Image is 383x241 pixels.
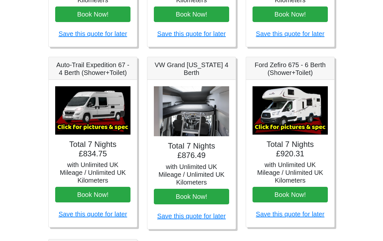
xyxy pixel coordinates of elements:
[55,187,130,202] button: Book Now!
[154,6,229,22] button: Book Now!
[256,211,324,218] a: Save this quote for later
[55,140,130,159] h4: Total 7 Nights £834.75
[55,86,130,135] img: Auto-Trail Expedition 67 - 4 Berth (Shower+Toilet)
[154,141,229,160] h4: Total 7 Nights £876.49
[253,140,328,159] h4: Total 7 Nights £920.31
[154,86,229,137] img: VW Grand California 4 Berth
[253,6,328,22] button: Book Now!
[55,161,130,184] h5: with Unlimited UK Mileage / Unlimited UK Kilometers
[253,187,328,202] button: Book Now!
[154,189,229,204] button: Book Now!
[157,212,226,220] a: Save this quote for later
[55,61,130,77] h5: Auto-Trail Expedition 67 - 4 Berth (Shower+Toilet)
[253,86,328,135] img: Ford Zefiro 675 - 6 Berth (Shower+Toilet)
[154,163,229,186] h5: with Unlimited UK Mileage / Unlimited UK Kilometers
[154,61,229,77] h5: VW Grand [US_STATE] 4 Berth
[157,30,226,37] a: Save this quote for later
[253,61,328,77] h5: Ford Zefiro 675 - 6 Berth (Shower+Toilet)
[58,30,127,37] a: Save this quote for later
[256,30,324,37] a: Save this quote for later
[253,161,328,184] h5: with Unlimited UK Mileage / Unlimited UK Kilometers
[55,6,130,22] button: Book Now!
[58,211,127,218] a: Save this quote for later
